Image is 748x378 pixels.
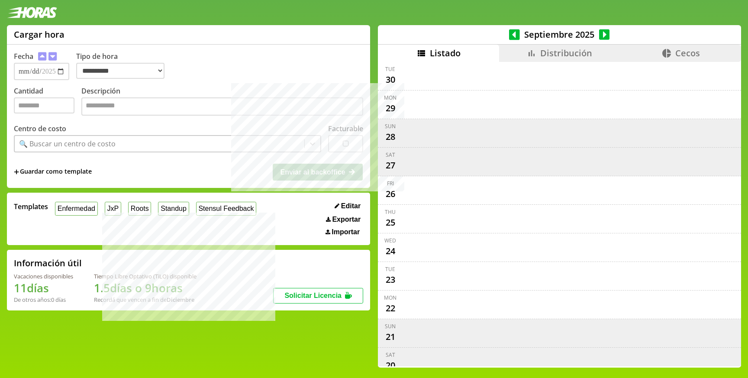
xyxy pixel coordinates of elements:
label: Fecha [14,52,33,61]
div: Tue [385,65,395,73]
span: Importar [332,228,360,236]
button: Exportar [323,215,363,224]
div: Sat [386,151,395,158]
div: Fri [387,180,394,187]
h1: 1.5 días o 9 horas [94,280,197,296]
div: Wed [384,237,396,244]
label: Facturable [328,124,363,133]
span: Distribución [540,47,592,59]
div: 25 [384,216,397,229]
div: De otros años: 0 días [14,296,73,304]
textarea: Descripción [81,97,363,116]
label: Cantidad [14,86,81,118]
div: 22 [384,301,397,315]
div: 28 [384,130,397,144]
button: Stensul Feedback [196,202,257,215]
span: Septiembre 2025 [520,29,599,40]
span: Templates [14,202,48,211]
div: Recordá que vencen a fin de [94,296,197,304]
div: Sun [385,123,396,130]
div: Mon [384,294,397,301]
div: 24 [384,244,397,258]
span: Cecos [675,47,700,59]
span: Exportar [332,216,361,223]
div: Thu [385,208,396,216]
div: scrollable content [378,62,741,366]
span: Solicitar Licencia [284,292,342,299]
span: Editar [341,202,361,210]
button: Solicitar Licencia [273,288,363,304]
div: Sun [385,323,396,330]
div: Tiempo Libre Optativo (TiLO) disponible [94,272,197,280]
div: 27 [384,158,397,172]
label: Tipo de hora [76,52,171,80]
h2: Información útil [14,257,82,269]
button: Enfermedad [55,202,98,215]
select: Tipo de hora [76,63,164,79]
div: 29 [384,101,397,115]
label: Descripción [81,86,363,118]
label: Centro de costo [14,124,66,133]
button: JxP [105,202,121,215]
b: Diciembre [167,296,194,304]
div: Vacaciones disponibles [14,272,73,280]
img: logotipo [7,7,57,18]
span: + [14,167,19,177]
div: Sat [386,351,395,359]
div: 23 [384,273,397,287]
span: +Guardar como template [14,167,92,177]
div: 26 [384,187,397,201]
input: Cantidad [14,97,74,113]
div: 30 [384,73,397,87]
button: Standup [158,202,189,215]
button: Editar [332,202,363,210]
h1: Cargar hora [14,29,64,40]
span: Listado [430,47,461,59]
div: 21 [384,330,397,344]
button: Roots [128,202,151,215]
h1: 11 días [14,280,73,296]
div: 🔍 Buscar un centro de costo [19,139,116,149]
div: Mon [384,94,397,101]
div: 20 [384,359,397,372]
div: Tue [385,265,395,273]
